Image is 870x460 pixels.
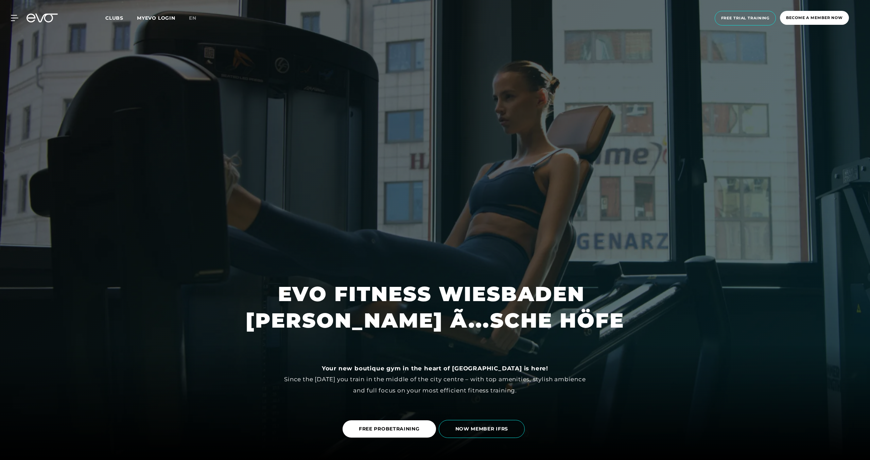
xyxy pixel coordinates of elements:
span: Free trial training [721,15,770,21]
span: FREE PROBETRAINING [359,425,420,433]
a: FREE PROBETRAINING [343,420,436,438]
a: Free trial training [713,11,778,25]
a: MYEVO LOGIN [137,15,175,21]
a: Become a member now [778,11,851,25]
span: NOW MEMBER IFRS [455,425,508,433]
strong: Your new boutique gym in the heart of [GEOGRAPHIC_DATA] is here! [322,365,548,372]
a: en [189,14,205,22]
span: Become a member now [786,15,843,21]
h1: EVO FITNESS WIESBADEN [PERSON_NAME] Ã...SCHE HÖFE [246,281,624,334]
span: en [189,15,196,21]
a: Clubs [105,15,137,21]
a: NOW MEMBER IFRS [439,415,528,443]
div: Since the [DATE] you train in the middle of the city centre – with top amenities, stylish ambienc... [282,363,588,396]
span: Clubs [105,15,123,21]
